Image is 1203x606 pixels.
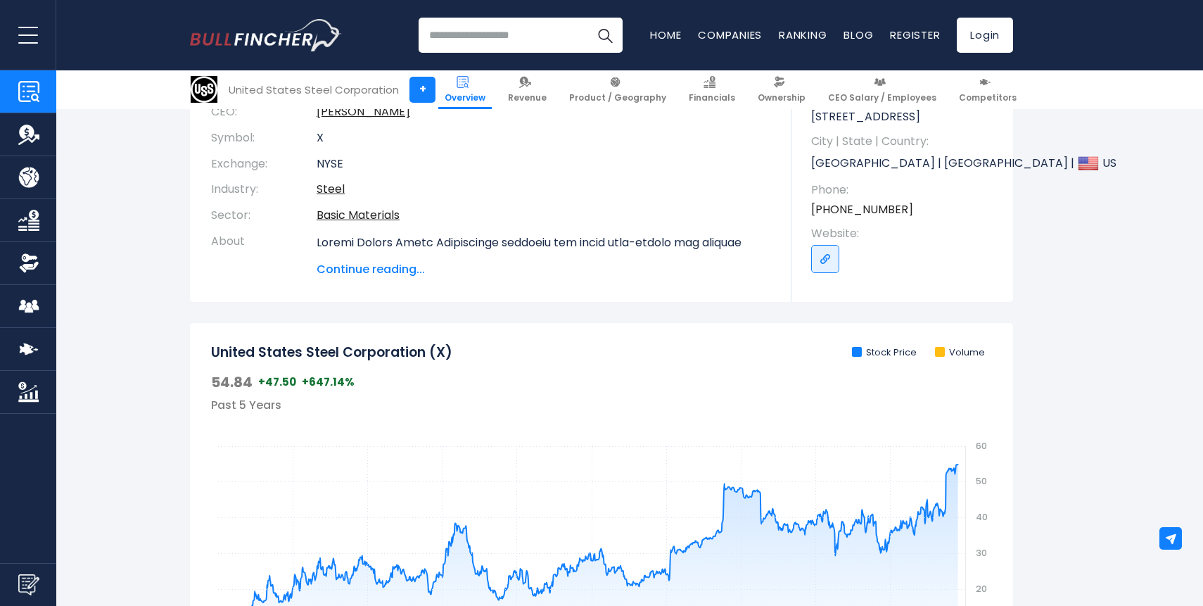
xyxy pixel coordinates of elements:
[302,375,355,389] span: +647.14%
[976,511,988,523] text: 40
[811,109,999,125] p: [STREET_ADDRESS]
[445,92,485,103] span: Overview
[959,92,1017,103] span: Competitors
[563,70,673,109] a: Product / Geography
[317,151,770,177] td: NYSE
[811,245,839,273] a: Go to link
[976,547,987,559] text: 30
[229,82,399,98] div: United States Steel Corporation
[211,151,317,177] th: Exchange:
[317,125,770,151] td: X
[779,27,827,42] a: Ranking
[438,70,492,109] a: Overview
[211,203,317,229] th: Sector:
[811,182,999,198] span: Phone:
[976,475,987,487] text: 50
[852,347,917,359] li: Stock Price
[317,103,410,120] a: ceo
[953,70,1023,109] a: Competitors
[811,202,913,217] a: [PHONE_NUMBER]
[811,153,999,174] p: [GEOGRAPHIC_DATA] | [GEOGRAPHIC_DATA] | US
[976,583,987,595] text: 20
[190,19,342,51] img: Bullfincher logo
[751,70,812,109] a: Ownership
[409,77,435,103] a: +
[211,125,317,151] th: Symbol:
[317,181,345,197] a: Steel
[18,253,39,274] img: Ownership
[211,229,317,278] th: About
[976,440,987,452] text: 60
[698,27,762,42] a: Companies
[508,92,547,103] span: Revenue
[828,92,936,103] span: CEO Salary / Employees
[502,70,553,109] a: Revenue
[682,70,741,109] a: Financials
[650,27,681,42] a: Home
[569,92,666,103] span: Product / Geography
[957,18,1013,53] a: Login
[211,177,317,203] th: Industry:
[811,134,999,149] span: City | State | Country:
[758,92,806,103] span: Ownership
[317,261,770,278] span: Continue reading...
[211,344,452,362] h2: United States Steel Corporation (X)
[689,92,735,103] span: Financials
[191,76,217,103] img: X logo
[211,99,317,125] th: CEO:
[822,70,943,109] a: CEO Salary / Employees
[811,226,999,241] span: Website:
[258,375,296,389] span: +47.50
[190,19,341,51] a: Go to homepage
[844,27,873,42] a: Blog
[317,234,770,555] p: Loremi Dolors Ametc Adipiscinge seddoeiu tem incid utla-etdolo mag aliquae admin veniamqu nostrud...
[890,27,940,42] a: Register
[211,397,281,413] span: Past 5 Years
[317,207,400,223] a: Basic Materials
[935,347,985,359] li: Volume
[211,373,253,391] span: 54.84
[587,18,623,53] button: Search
